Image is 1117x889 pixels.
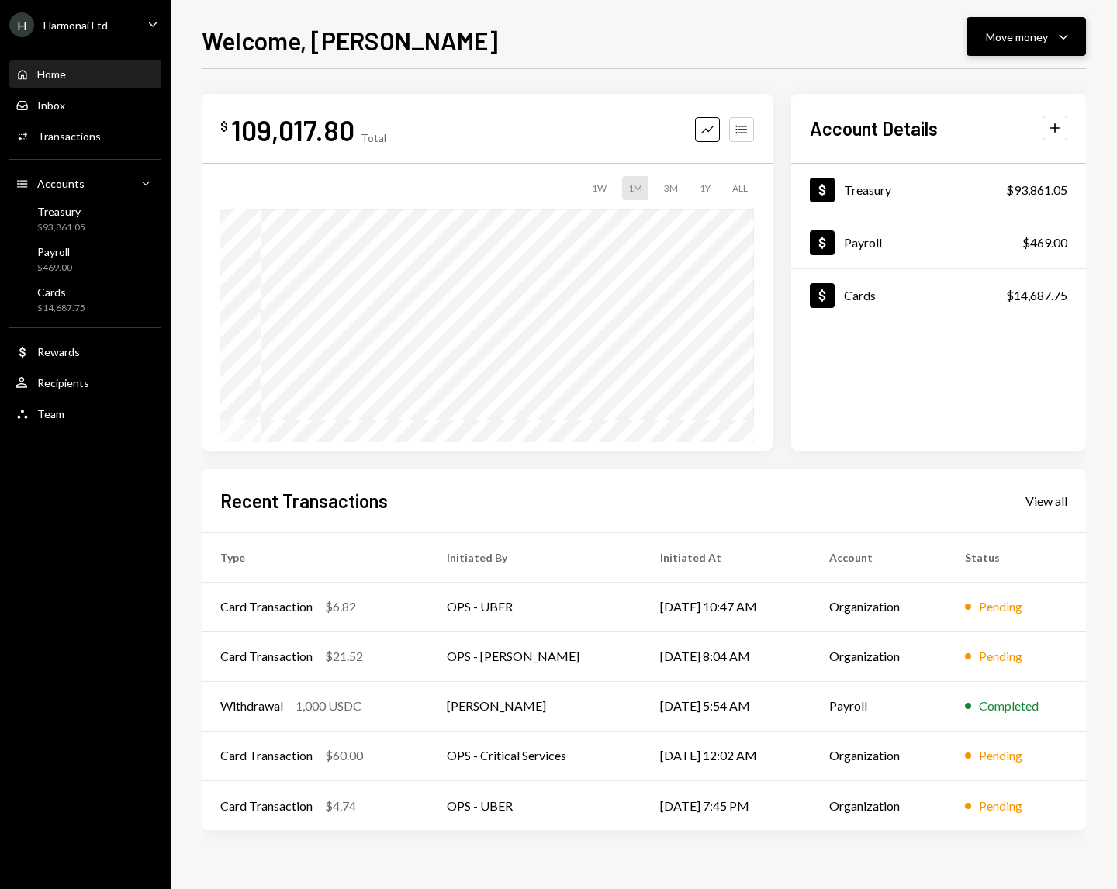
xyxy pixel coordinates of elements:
[844,182,891,197] div: Treasury
[726,176,754,200] div: ALL
[641,582,811,631] td: [DATE] 10:47 AM
[641,631,811,681] td: [DATE] 8:04 AM
[844,288,876,303] div: Cards
[37,130,101,143] div: Transactions
[986,29,1048,45] div: Move money
[979,697,1039,715] div: Completed
[428,532,642,582] th: Initiated By
[9,368,161,396] a: Recipients
[811,631,946,681] td: Organization
[811,731,946,780] td: Organization
[641,681,811,731] td: [DATE] 5:54 AM
[37,177,85,190] div: Accounts
[791,216,1086,268] a: Payroll$469.00
[43,19,108,32] div: Harmonai Ltd
[9,60,161,88] a: Home
[37,221,85,234] div: $93,861.05
[220,647,313,666] div: Card Transaction
[9,91,161,119] a: Inbox
[810,116,938,141] h2: Account Details
[979,746,1022,765] div: Pending
[658,176,684,200] div: 3M
[979,647,1022,666] div: Pending
[811,582,946,631] td: Organization
[37,345,80,358] div: Rewards
[9,122,161,150] a: Transactions
[811,532,946,582] th: Account
[622,176,648,200] div: 1M
[844,235,882,250] div: Payroll
[9,12,34,37] div: H
[428,780,642,830] td: OPS - UBER
[231,112,354,147] div: 109,017.80
[220,746,313,765] div: Card Transaction
[37,407,64,420] div: Team
[811,780,946,830] td: Organization
[202,25,498,56] h1: Welcome, [PERSON_NAME]
[1006,181,1067,199] div: $93,861.05
[811,681,946,731] td: Payroll
[37,99,65,112] div: Inbox
[641,780,811,830] td: [DATE] 7:45 PM
[791,269,1086,321] a: Cards$14,687.75
[220,697,283,715] div: Withdrawal
[791,164,1086,216] a: Treasury$93,861.05
[361,131,386,144] div: Total
[946,532,1086,582] th: Status
[9,169,161,197] a: Accounts
[428,681,642,731] td: [PERSON_NAME]
[979,797,1022,815] div: Pending
[37,205,85,218] div: Treasury
[1022,233,1067,252] div: $469.00
[641,731,811,780] td: [DATE] 12:02 AM
[220,597,313,616] div: Card Transaction
[9,281,161,318] a: Cards$14,687.75
[325,746,363,765] div: $60.00
[202,532,428,582] th: Type
[641,532,811,582] th: Initiated At
[428,582,642,631] td: OPS - UBER
[979,597,1022,616] div: Pending
[37,376,89,389] div: Recipients
[325,797,356,815] div: $4.74
[428,631,642,681] td: OPS - [PERSON_NAME]
[967,17,1086,56] button: Move money
[296,697,361,715] div: 1,000 USDC
[325,647,363,666] div: $21.52
[37,245,72,258] div: Payroll
[1025,493,1067,509] div: View all
[220,488,388,514] h2: Recent Transactions
[586,176,613,200] div: 1W
[693,176,717,200] div: 1Y
[37,302,85,315] div: $14,687.75
[220,797,313,815] div: Card Transaction
[37,67,66,81] div: Home
[1025,492,1067,509] a: View all
[37,285,85,299] div: Cards
[220,119,228,134] div: $
[9,200,161,237] a: Treasury$93,861.05
[9,337,161,365] a: Rewards
[428,731,642,780] td: OPS - Critical Services
[9,240,161,278] a: Payroll$469.00
[325,597,356,616] div: $6.82
[9,400,161,427] a: Team
[37,261,72,275] div: $469.00
[1006,286,1067,305] div: $14,687.75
